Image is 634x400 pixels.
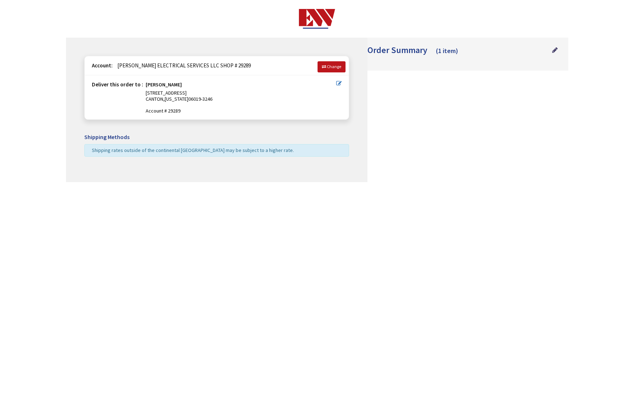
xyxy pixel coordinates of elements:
span: CANTON, [146,96,165,102]
strong: Deliver this order to : [92,81,143,88]
a: Change [318,61,346,72]
span: [PERSON_NAME] ELECTRICAL SERVICES LLC SHOP # 29289 [114,62,251,69]
span: [STREET_ADDRESS] [146,90,187,96]
span: [US_STATE] [165,96,188,102]
span: Account # 29289 [146,108,336,114]
strong: Account: [92,62,113,69]
span: Change [327,64,341,69]
span: 06019-3246 [188,96,212,102]
span: (1 item) [436,47,458,55]
img: Electrical Wholesalers, Inc. [299,9,335,29]
h5: Shipping Methods [84,134,349,141]
strong: [PERSON_NAME] [146,82,182,90]
span: Order Summary [367,44,427,56]
span: Shipping rates outside of the continental [GEOGRAPHIC_DATA] may be subject to a higher rate. [92,147,294,153]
